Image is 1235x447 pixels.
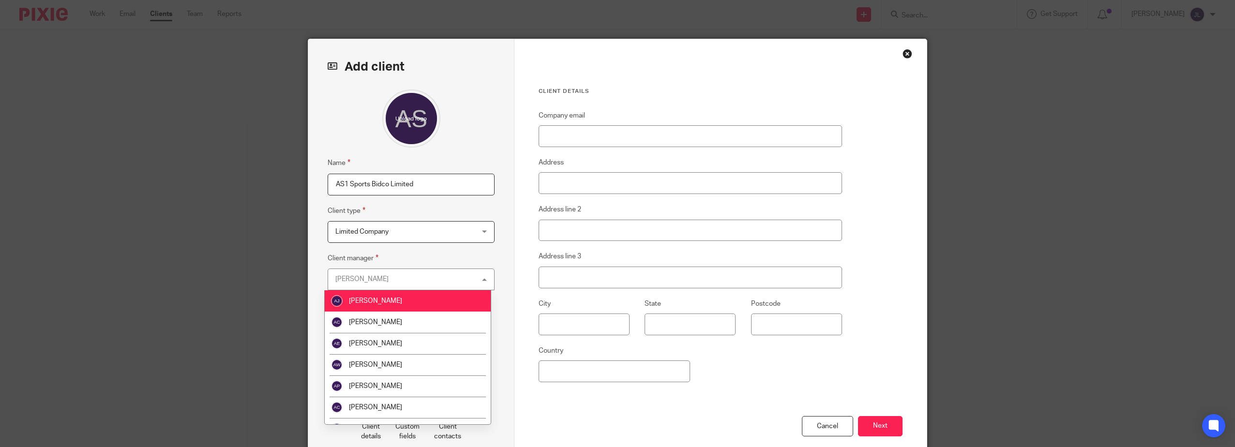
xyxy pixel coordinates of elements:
[349,298,402,304] span: [PERSON_NAME]
[434,422,461,442] p: Client contacts
[802,416,853,437] div: Cancel
[331,338,343,349] img: svg%3E
[361,422,381,442] p: Client details
[539,346,563,356] label: Country
[539,158,564,167] label: Address
[395,422,420,442] p: Custom fields
[349,361,402,368] span: [PERSON_NAME]
[331,402,343,413] img: svg%3E
[903,49,912,59] div: Close this dialog window
[539,205,581,214] label: Address line 2
[539,252,581,261] label: Address line 3
[858,416,903,437] button: Next
[349,404,402,411] span: [PERSON_NAME]
[331,316,343,328] img: svg%3E
[331,380,343,392] img: svg%3E
[645,299,661,309] label: State
[328,253,378,264] label: Client manager
[328,59,495,75] h2: Add client
[335,228,389,235] span: Limited Company
[751,299,781,309] label: Postcode
[331,359,343,371] img: svg%3E
[328,157,350,168] label: Name
[328,205,365,216] label: Client type
[539,299,551,309] label: City
[331,295,343,307] img: svg%3E
[539,88,842,95] h3: Client details
[335,276,389,283] div: [PERSON_NAME]
[349,319,402,326] span: [PERSON_NAME]
[349,383,402,389] span: [PERSON_NAME]
[331,423,343,434] img: svg%3E
[539,111,585,120] label: Company email
[349,340,402,347] span: [PERSON_NAME]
